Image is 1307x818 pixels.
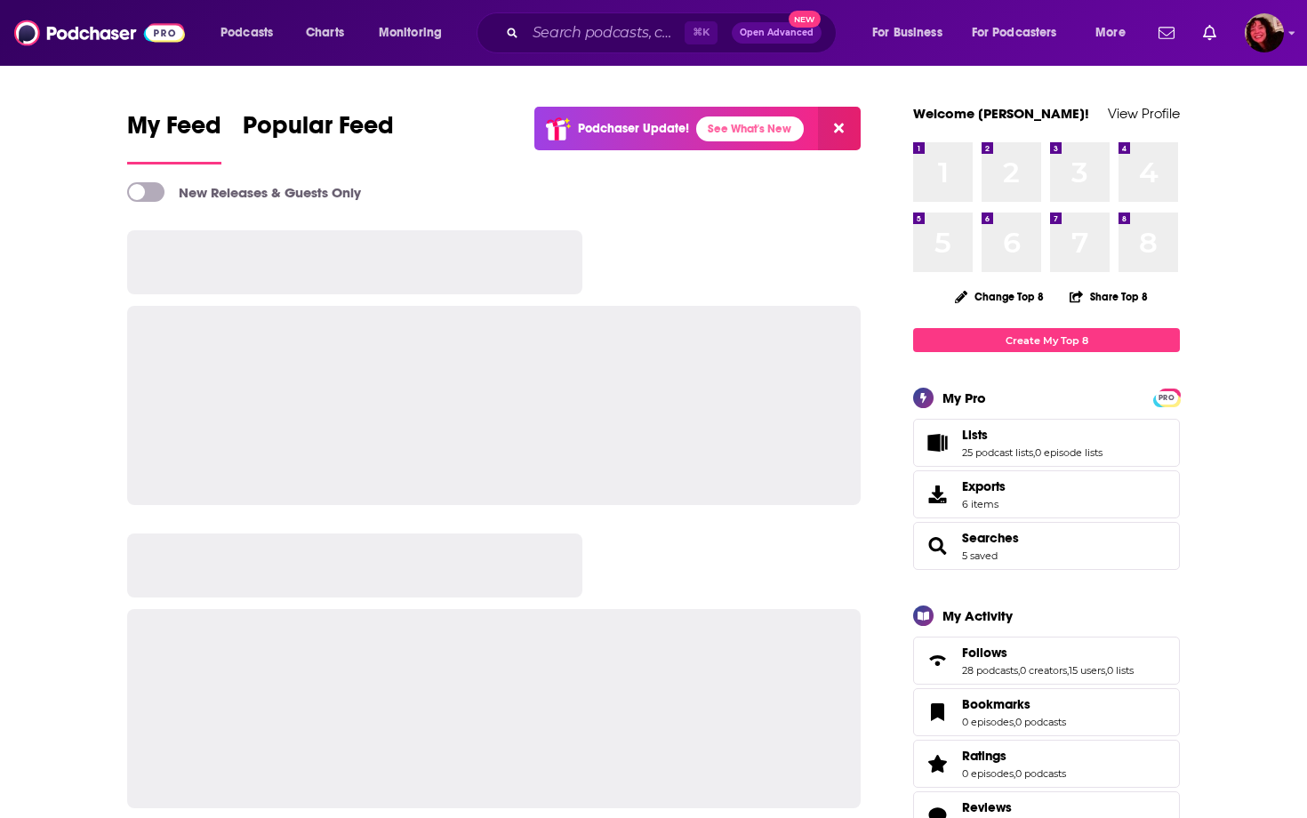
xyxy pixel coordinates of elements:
a: Searches [962,530,1019,546]
a: 28 podcasts [962,664,1018,677]
span: Exports [919,482,955,507]
span: PRO [1156,391,1177,405]
a: Ratings [962,748,1066,764]
span: Exports [962,478,1006,494]
span: Reviews [962,799,1012,815]
span: Popular Feed [243,110,394,151]
a: 0 episodes [962,767,1014,780]
a: PRO [1156,390,1177,404]
a: 0 lists [1107,664,1134,677]
a: See What's New [696,116,804,141]
span: ⌘ K [685,21,718,44]
span: New [789,11,821,28]
span: 6 items [962,498,1006,510]
input: Search podcasts, credits, & more... [525,19,685,47]
span: , [1067,664,1069,677]
a: Reviews [962,799,1066,815]
span: More [1095,20,1126,45]
button: Share Top 8 [1069,279,1149,314]
a: Welcome [PERSON_NAME]! [913,105,1089,122]
span: Podcasts [221,20,273,45]
span: My Feed [127,110,221,151]
span: Ratings [962,748,1006,764]
button: Show profile menu [1245,13,1284,52]
button: open menu [960,19,1083,47]
span: For Business [872,20,942,45]
span: For Podcasters [972,20,1057,45]
a: 5 saved [962,549,998,562]
a: 25 podcast lists [962,446,1033,459]
span: Bookmarks [962,696,1030,712]
a: Follows [962,645,1134,661]
a: Lists [962,427,1103,443]
span: Monitoring [379,20,442,45]
span: Follows [962,645,1007,661]
a: 0 podcasts [1015,716,1066,728]
span: Charts [306,20,344,45]
a: 0 episodes [962,716,1014,728]
span: Lists [913,419,1180,467]
a: Popular Feed [243,110,394,164]
p: Podchaser Update! [578,121,689,136]
a: Show notifications dropdown [1151,18,1182,48]
button: Open AdvancedNew [732,22,822,44]
span: Logged in as Kathryn-Musilek [1245,13,1284,52]
button: open menu [366,19,465,47]
a: 0 episode lists [1035,446,1103,459]
span: Lists [962,427,988,443]
span: , [1018,664,1020,677]
button: open menu [1083,19,1148,47]
div: My Activity [942,607,1013,624]
a: Ratings [919,751,955,776]
span: , [1014,767,1015,780]
img: Podchaser - Follow, Share and Rate Podcasts [14,16,185,50]
div: My Pro [942,389,986,406]
a: Searches [919,533,955,558]
a: Charts [294,19,355,47]
span: Follows [913,637,1180,685]
span: Open Advanced [740,28,814,37]
div: Search podcasts, credits, & more... [493,12,854,53]
a: 15 users [1069,664,1105,677]
span: , [1105,664,1107,677]
button: Change Top 8 [944,285,1054,308]
span: Bookmarks [913,688,1180,736]
span: , [1014,716,1015,728]
a: Bookmarks [962,696,1066,712]
a: 0 podcasts [1015,767,1066,780]
a: 0 creators [1020,664,1067,677]
button: open menu [208,19,296,47]
span: Searches [913,522,1180,570]
a: View Profile [1108,105,1180,122]
a: Exports [913,470,1180,518]
a: Lists [919,430,955,455]
a: New Releases & Guests Only [127,182,361,202]
span: , [1033,446,1035,459]
a: Follows [919,648,955,673]
button: open menu [860,19,965,47]
a: Show notifications dropdown [1196,18,1223,48]
a: Bookmarks [919,700,955,725]
span: Ratings [913,740,1180,788]
a: My Feed [127,110,221,164]
img: User Profile [1245,13,1284,52]
a: Create My Top 8 [913,328,1180,352]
